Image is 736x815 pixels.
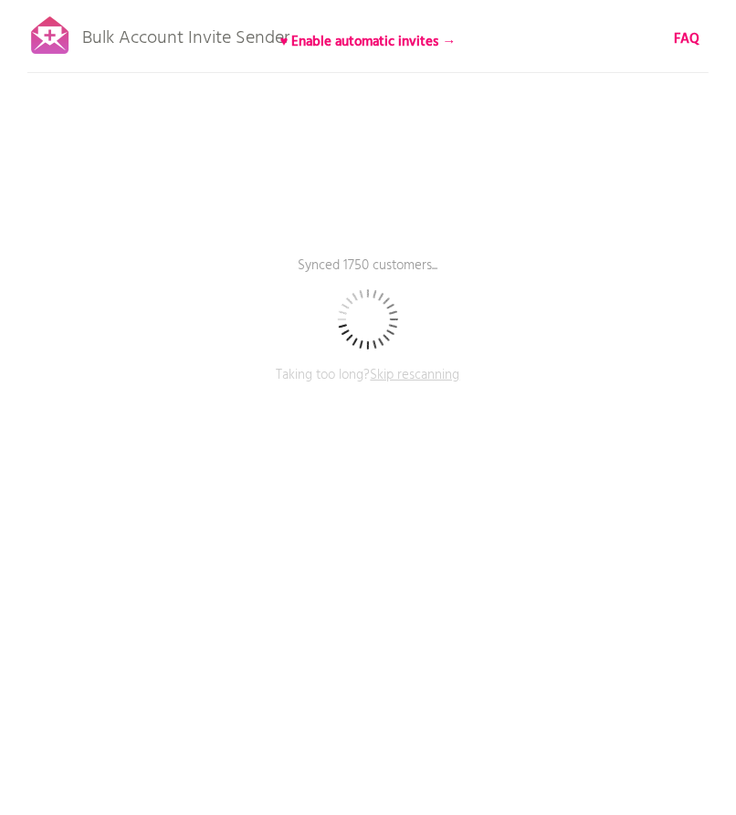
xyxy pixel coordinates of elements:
p: Bulk Account Invite Sender [82,11,289,57]
p: Synced 1750 customers... [94,256,642,301]
b: FAQ [674,28,699,50]
a: FAQ [674,29,699,49]
b: ♥ Enable automatic invites → [280,31,457,53]
span: Skip rescanning [371,364,460,386]
p: Taking too long? [94,365,642,411]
